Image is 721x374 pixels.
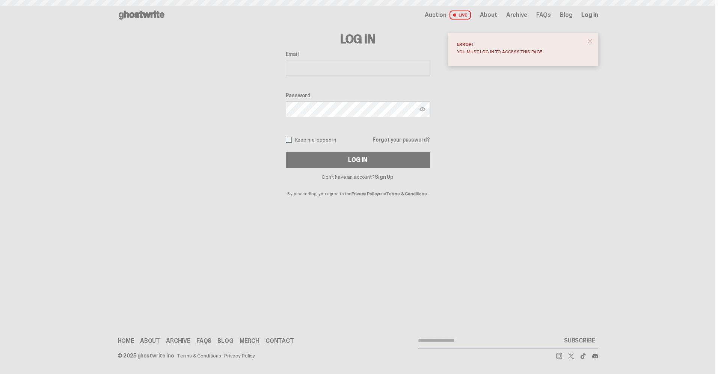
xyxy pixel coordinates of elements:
a: Auction LIVE [425,11,471,20]
input: Keep me logged in [286,137,292,143]
img: Show password [419,106,425,112]
a: Blog [217,338,233,344]
a: Forgot your password? [373,137,430,142]
a: Terms & Conditions [386,191,427,197]
a: About [140,338,160,344]
label: Keep me logged in [286,137,336,143]
a: Log in [581,12,598,18]
a: Merch [240,338,259,344]
label: Email [286,51,430,57]
div: Log In [348,157,367,163]
a: Privacy Policy [351,191,379,197]
a: Archive [166,338,190,344]
button: Log In [286,152,430,168]
a: FAQs [536,12,551,18]
button: SUBSCRIBE [561,333,598,348]
a: Privacy Policy [224,353,255,358]
a: About [480,12,497,18]
a: Archive [506,12,527,18]
div: You must log in to access this page. [457,50,583,54]
p: Don't have an account? [286,174,430,179]
a: Sign Up [375,173,393,180]
a: Home [118,338,134,344]
a: Contact [265,338,294,344]
a: Terms & Conditions [177,353,221,358]
a: FAQs [196,338,211,344]
div: © 2025 ghostwrite inc [118,353,174,358]
p: By proceeding, you agree to the and . [286,179,430,196]
span: Auction [425,12,446,18]
h3: Log In [286,33,430,45]
span: LIVE [449,11,471,20]
button: close [583,35,597,48]
a: Blog [560,12,572,18]
label: Password [286,92,430,98]
div: Error! [457,42,583,47]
